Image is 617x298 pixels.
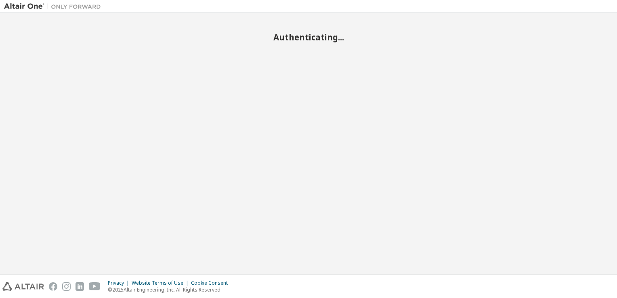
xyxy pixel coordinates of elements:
[2,282,44,291] img: altair_logo.svg
[108,280,132,286] div: Privacy
[89,282,101,291] img: youtube.svg
[62,282,71,291] img: instagram.svg
[4,32,613,42] h2: Authenticating...
[76,282,84,291] img: linkedin.svg
[49,282,57,291] img: facebook.svg
[4,2,105,10] img: Altair One
[132,280,191,286] div: Website Terms of Use
[108,286,233,293] p: © 2025 Altair Engineering, Inc. All Rights Reserved.
[191,280,233,286] div: Cookie Consent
